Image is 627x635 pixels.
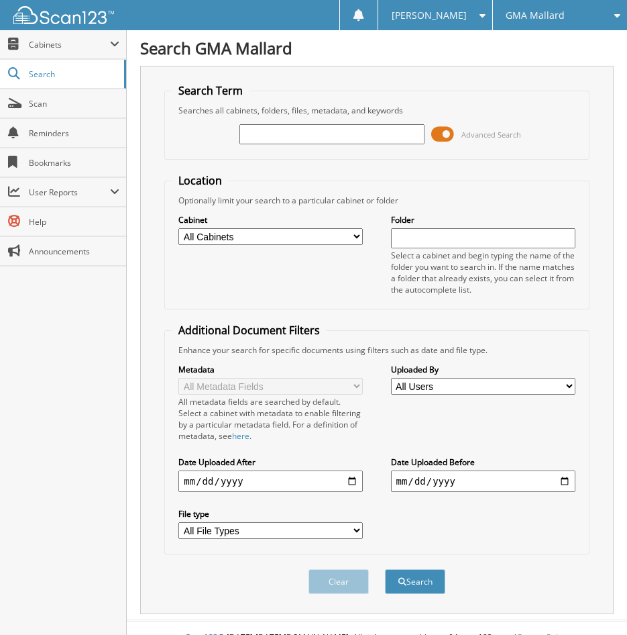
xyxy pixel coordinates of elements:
input: start [178,471,363,492]
span: [PERSON_NAME] [392,11,467,19]
div: Select a cabinet and begin typing the name of the folder you want to search in. If the name match... [391,250,575,295]
span: Announcements [29,246,119,257]
span: Help [29,216,119,228]
label: Date Uploaded Before [391,456,575,468]
span: Advanced Search [461,130,521,140]
label: Date Uploaded After [178,456,363,468]
span: Cabinets [29,39,110,50]
span: Scan [29,98,119,109]
h1: Search GMA Mallard [140,37,614,59]
div: Searches all cabinets, folders, files, metadata, and keywords [172,105,581,116]
legend: Search Term [172,83,249,98]
span: Reminders [29,128,119,139]
label: Cabinet [178,214,363,226]
input: end [391,471,575,492]
span: Bookmarks [29,157,119,168]
button: Search [385,569,445,594]
div: Optionally limit your search to a particular cabinet or folder [172,195,581,206]
label: File type [178,508,363,520]
img: scan123-logo-white.svg [13,6,114,24]
span: GMA Mallard [506,11,565,19]
label: Metadata [178,364,363,375]
span: Search [29,68,117,80]
div: Enhance your search for specific documents using filters such as date and file type. [172,344,581,356]
label: Uploaded By [391,364,575,375]
label: Folder [391,214,575,226]
legend: Location [172,173,229,188]
span: User Reports [29,187,110,198]
iframe: Chat Widget [560,571,627,635]
button: Clear [308,569,369,594]
legend: Additional Document Filters [172,323,327,338]
a: here [232,430,249,442]
div: All metadata fields are searched by default. Select a cabinet with metadata to enable filtering b... [178,396,363,442]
